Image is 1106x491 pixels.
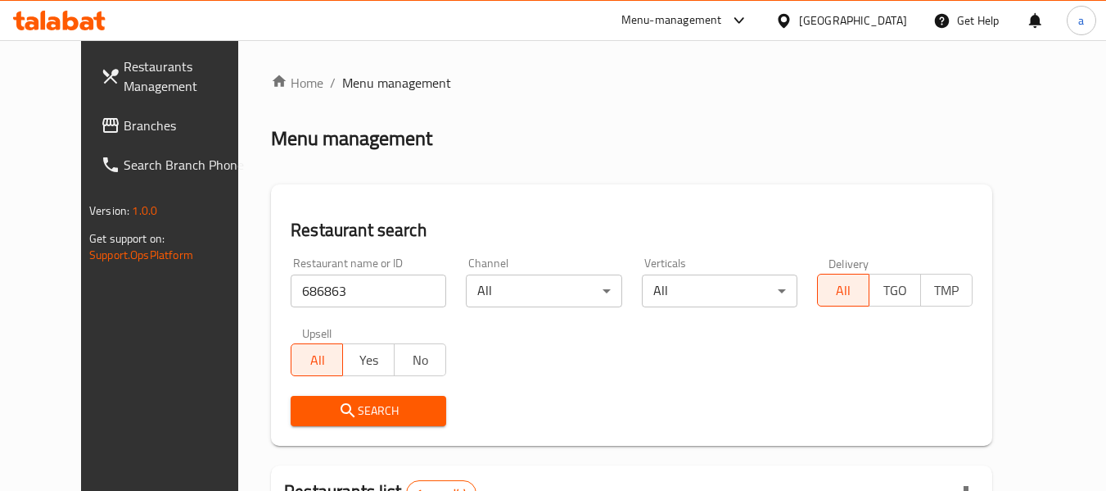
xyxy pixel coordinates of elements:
span: No [401,348,440,372]
button: TMP [920,274,973,307]
a: Restaurants Management [88,47,266,106]
span: Restaurants Management [124,57,253,96]
label: Delivery [828,257,869,269]
nav: breadcrumb [271,73,992,93]
span: Search [304,401,433,421]
span: 1.0.0 [132,200,157,221]
a: Support.OpsPlatform [89,244,193,266]
div: Menu-management [621,11,722,30]
div: [GEOGRAPHIC_DATA] [799,11,907,30]
span: Menu management [342,73,451,93]
span: Search Branch Phone [124,155,253,175]
h2: Menu management [271,125,432,152]
span: TGO [876,279,914,302]
span: Version: [89,200,129,221]
span: Yes [350,348,388,372]
label: Upsell [302,327,332,339]
a: Branches [88,106,266,145]
div: All [466,275,621,307]
h2: Restaurant search [291,218,973,243]
div: All [642,275,797,307]
a: Home [271,73,323,93]
button: All [817,274,869,307]
input: Search for restaurant name or ID.. [291,275,446,307]
span: All [824,279,863,302]
span: Get support on: [89,228,165,249]
span: TMP [928,279,966,302]
button: All [291,343,343,376]
button: Yes [342,343,395,376]
span: All [298,348,336,372]
span: a [1078,11,1084,30]
button: Search [291,396,446,426]
button: No [394,343,446,376]
span: Branches [124,116,253,135]
li: / [330,73,336,93]
button: TGO [869,274,921,307]
a: Search Branch Phone [88,145,266,184]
